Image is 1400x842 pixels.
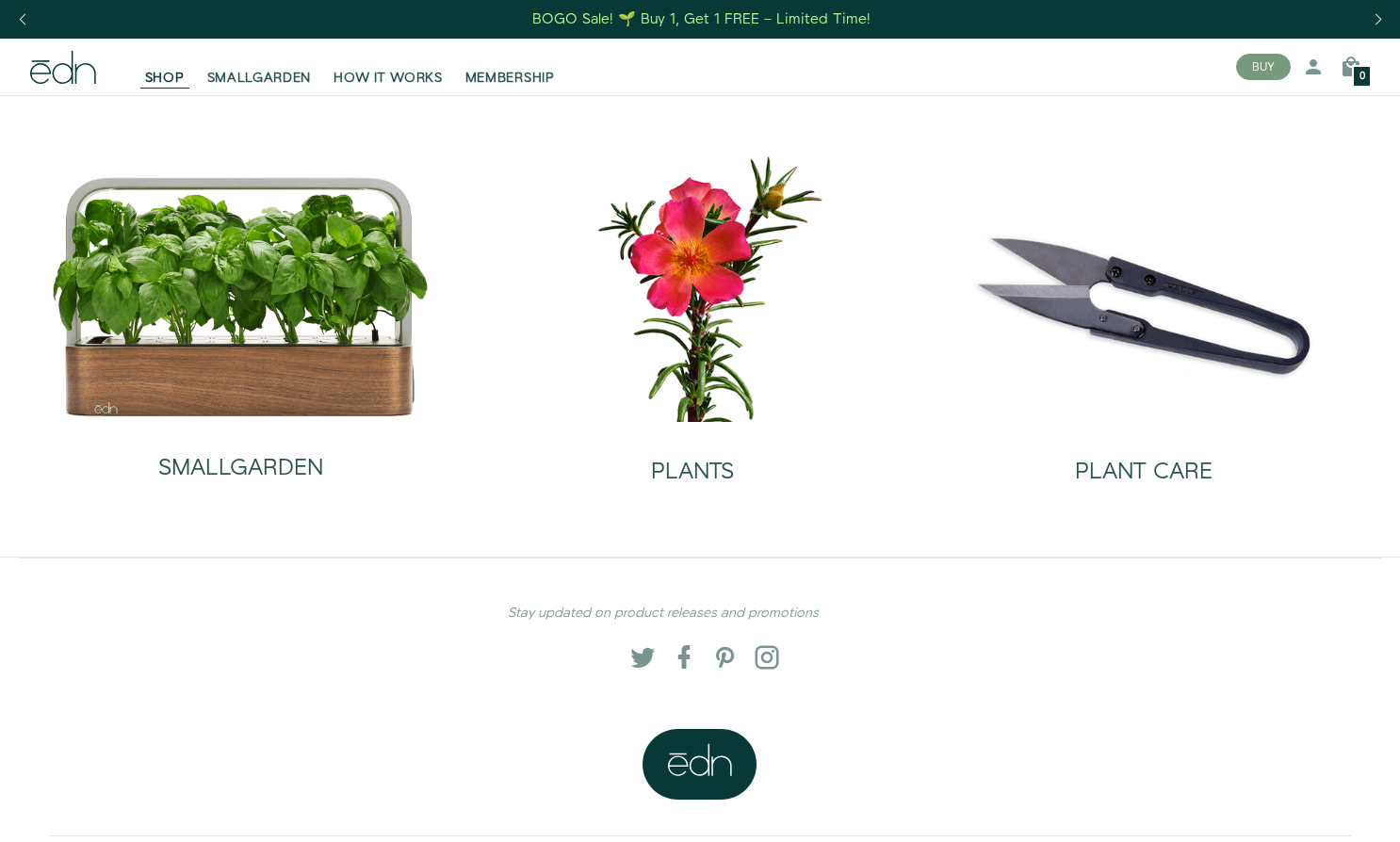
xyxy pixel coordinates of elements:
a: PLANT CARE [934,422,1355,499]
button: BUY [1236,54,1291,80]
a: HOW IT WORKS [322,46,453,88]
h2: PLANT CARE [1075,460,1213,484]
div: BOGO Sale! 🌱 Buy 1, Get 1 FREE – Limited Time! [532,9,871,29]
a: SMALLGARDEN [196,46,323,88]
span: SHOP [145,69,185,88]
span: 0 [1359,72,1365,82]
iframe: Opens a widget where you can find more information [1253,785,1381,833]
span: MEMBERSHIP [465,69,555,88]
a: SHOP [134,46,196,88]
h2: PLANTS [651,460,734,484]
a: PLANTS [481,422,903,499]
em: Stay updated on product releases and promotions [508,604,819,623]
a: MEMBERSHIP [454,46,566,88]
span: HOW IT WORKS [334,69,442,88]
a: BOGO Sale! 🌱 Buy 1, Get 1 FREE – Limited Time! [531,5,873,34]
h2: SMALLGARDEN [158,456,323,480]
span: SMALLGARDEN [207,69,312,88]
a: SMALLGARDEN [51,418,431,495]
